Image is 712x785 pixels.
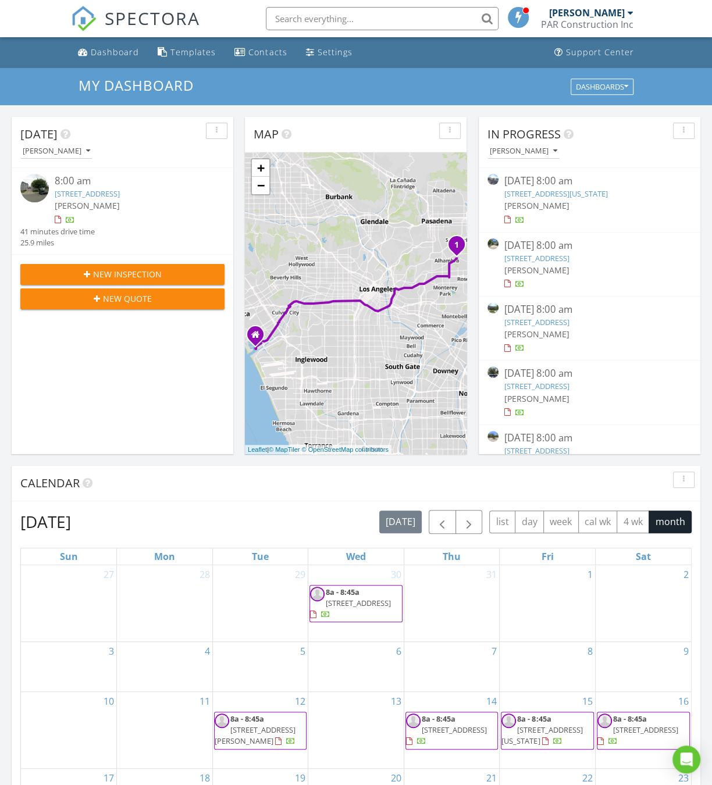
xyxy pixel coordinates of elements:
span: Calendar [20,475,80,491]
input: Search everything... [266,7,499,30]
span: [STREET_ADDRESS][US_STATE] [501,725,582,746]
img: streetview [487,366,499,377]
td: Go to August 1, 2025 [500,565,596,642]
a: Go to August 11, 2025 [197,692,212,711]
a: Tuesday [250,548,271,565]
td: Go to August 5, 2025 [212,641,308,691]
span: [PERSON_NAME] [504,200,569,211]
td: Go to July 30, 2025 [308,565,404,642]
a: Go to August 6, 2025 [394,642,404,661]
span: [STREET_ADDRESS] [326,598,391,608]
span: [PERSON_NAME] [504,265,569,276]
a: [DATE] 8:00 am [STREET_ADDRESS] [PERSON_NAME] [487,366,692,418]
div: Dashboards [576,83,628,91]
div: 25.9 miles [20,237,95,248]
a: Go to August 10, 2025 [101,692,116,711]
td: Go to July 29, 2025 [212,565,308,642]
button: New Quote [20,288,225,309]
img: streetview [20,174,49,202]
img: default-user-f0147aede5fd5fa78ca7ade42f37bd4542148d508eef1c3d3ea960f66861d68b.jpg [501,713,516,728]
a: Go to August 14, 2025 [484,692,499,711]
div: 41 minutes drive time [20,226,95,237]
a: Sunday [58,548,80,565]
div: 13763 Fiji Way E8, Marina Del Rey CA 90292 [255,334,262,341]
button: Dashboards [571,78,633,95]
a: Support Center [550,42,639,63]
a: 8a - 8:45a [STREET_ADDRESS][PERSON_NAME] [215,713,296,746]
span: SPECTORA [105,6,200,30]
div: Dashboard [91,47,139,58]
a: [STREET_ADDRESS][US_STATE] [504,188,608,199]
span: 8a - 8:45a [326,587,359,597]
div: [DATE] 8:00 am [504,238,675,253]
a: Go to August 1, 2025 [585,565,595,584]
span: 8a - 8:45a [422,713,455,724]
img: default-user-f0147aede5fd5fa78ca7ade42f37bd4542148d508eef1c3d3ea960f66861d68b.jpg [310,587,325,601]
span: [PERSON_NAME] [55,200,120,211]
a: Go to August 15, 2025 [580,692,595,711]
a: [STREET_ADDRESS] [55,188,120,199]
button: Next month [455,510,483,534]
a: Settings [301,42,357,63]
td: Go to August 8, 2025 [500,641,596,691]
div: Support Center [566,47,634,58]
button: [PERSON_NAME] [20,144,92,159]
div: [DATE] 8:00 am [504,431,675,445]
span: [STREET_ADDRESS] [613,725,678,735]
td: Go to August 2, 2025 [595,565,691,642]
span: 8a - 8:45a [517,713,551,724]
a: Zoom out [252,177,269,194]
a: © MapTiler [269,446,300,453]
span: [PERSON_NAME] [504,393,569,404]
button: 4 wk [617,511,649,533]
div: Contacts [248,47,287,58]
a: © OpenStreetMap contributors [302,446,389,453]
a: Wednesday [344,548,368,565]
i: 1 [454,241,459,249]
a: Thursday [440,548,463,565]
img: streetview [487,302,499,313]
td: Go to August 12, 2025 [212,691,308,768]
a: Go to July 27, 2025 [101,565,116,584]
a: 8a - 8:45a [STREET_ADDRESS] [309,585,403,623]
a: Go to August 4, 2025 [202,642,212,661]
td: Go to July 27, 2025 [21,565,117,642]
img: default-user-f0147aede5fd5fa78ca7ade42f37bd4542148d508eef1c3d3ea960f66861d68b.jpg [597,713,612,728]
span: Map [254,126,279,142]
a: Go to July 31, 2025 [484,565,499,584]
a: SPECTORA [71,16,200,40]
a: Leaflet [248,446,267,453]
span: [STREET_ADDRESS][PERSON_NAME] [215,725,296,746]
a: Templates [153,42,220,63]
a: [DATE] 8:00 am [STREET_ADDRESS] [PERSON_NAME] [487,238,692,290]
span: 8a - 8:45a [613,713,647,724]
a: [STREET_ADDRESS] [504,381,569,391]
div: [PERSON_NAME] [23,147,90,155]
button: week [543,511,579,533]
span: [DATE] [20,126,58,142]
td: Go to August 4, 2025 [117,641,213,691]
button: month [649,511,692,533]
a: [STREET_ADDRESS] [504,445,569,456]
div: [PERSON_NAME] [549,7,625,19]
span: New Quote [103,292,152,305]
img: streetview [487,431,499,442]
h2: [DATE] [20,510,71,533]
a: Go to August 13, 2025 [389,692,404,711]
a: Saturday [633,548,653,565]
a: Go to August 3, 2025 [106,642,116,661]
a: Zoom in [252,159,269,177]
div: PAR Construction Inc [541,19,633,30]
img: The Best Home Inspection Software - Spectora [71,6,97,31]
button: list [489,511,515,533]
a: 8a - 8:45a [STREET_ADDRESS] [597,712,690,750]
a: Go to August 9, 2025 [681,642,691,661]
a: Go to July 30, 2025 [389,565,404,584]
img: streetview [487,174,499,185]
button: [DATE] [379,511,422,533]
a: Go to August 5, 2025 [298,642,308,661]
button: Previous month [429,510,456,534]
span: My Dashboard [79,76,194,95]
div: [DATE] 8:00 am [504,174,675,188]
button: [PERSON_NAME] [487,144,560,159]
